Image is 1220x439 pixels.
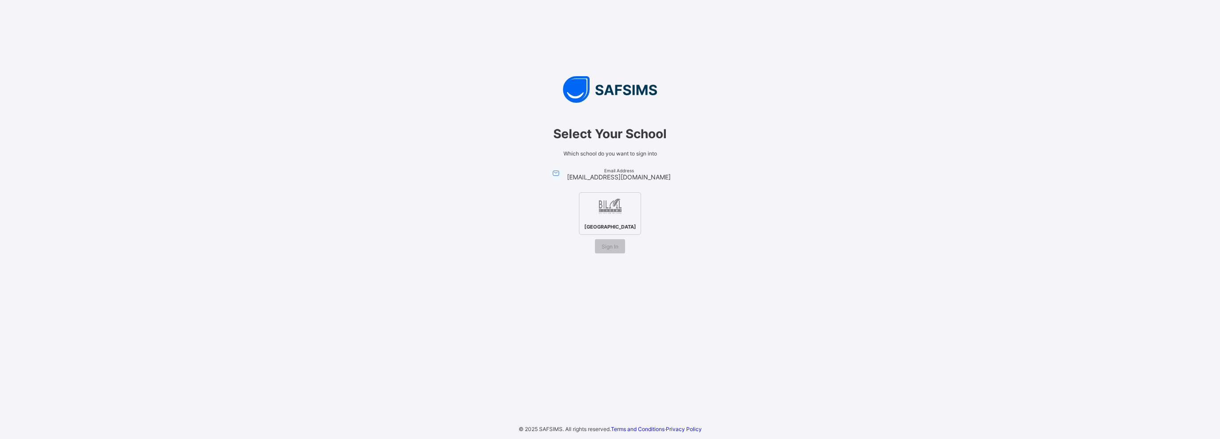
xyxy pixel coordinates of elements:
span: © 2025 SAFSIMS. All rights reserved. [519,426,611,432]
a: Terms and Conditions [611,426,665,432]
span: Which school do you want to sign into [486,150,734,157]
a: Privacy Policy [666,426,702,432]
span: Email Address [567,168,671,173]
span: Select Your School [486,126,734,141]
img: SAFSIMS Logo [477,76,743,103]
span: [GEOGRAPHIC_DATA] [582,221,638,232]
img: Bilal Academy [598,195,622,219]
span: Sign In [602,243,618,250]
span: · [611,426,702,432]
span: [EMAIL_ADDRESS][DOMAIN_NAME] [567,173,671,181]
